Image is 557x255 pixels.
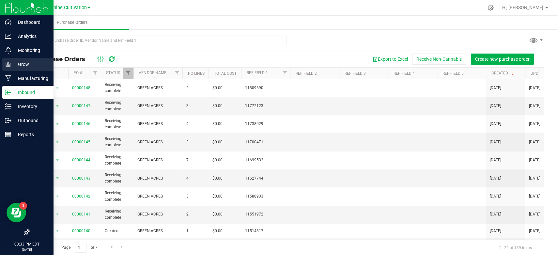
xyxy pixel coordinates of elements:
span: [DATE] [490,85,501,91]
a: Filter [279,68,290,79]
span: $0.00 [212,139,223,145]
p: Analytics [11,32,51,40]
span: GREEN ACRES [137,139,178,145]
p: 03:33 PM EDT [3,241,51,247]
span: Receiving complete [105,172,130,184]
span: 11514817 [245,228,286,234]
span: $0.00 [212,228,223,234]
span: 1 - 20 of 139 items [494,243,537,252]
span: 11588933 [245,193,286,199]
a: 00000148 [72,86,90,90]
span: GREEN ACRES [137,175,178,182]
a: Go to the next page [107,243,116,251]
span: 3 [186,103,205,109]
a: Vendor Name [139,71,166,75]
p: Monitoring [11,46,51,54]
a: Updated [530,71,548,76]
a: 00000143 [72,176,90,181]
span: 7 [186,157,205,163]
a: 00000144 [72,158,90,162]
span: Receiving complete [105,118,130,130]
span: Created [105,228,130,234]
a: 00000140 [72,229,90,233]
p: Outbound [11,117,51,124]
span: [DATE] [529,139,540,145]
span: GREEN ACRES [137,211,178,217]
span: select [54,83,62,92]
button: Export to Excel [368,54,412,65]
p: Grow [11,60,51,68]
span: [DATE] [529,103,540,109]
p: Inventory [11,103,51,110]
a: PO # [73,71,82,75]
span: [DATE] [490,103,501,109]
a: Go to the last page [117,243,127,251]
span: 1 [186,228,205,234]
iframe: Resource center [7,203,26,222]
span: [DATE] [490,121,501,127]
span: $0.00 [212,103,223,109]
span: $0.00 [212,175,223,182]
span: select [54,102,62,111]
span: $0.00 [212,157,223,163]
span: Purchase Orders [48,20,97,25]
span: [DATE] [529,193,540,199]
p: Inbound [11,88,51,96]
span: Page of 7 [56,243,103,253]
span: 11772123 [245,103,286,109]
span: select [54,192,62,201]
span: 4 [186,121,205,127]
inline-svg: Inventory [5,103,11,110]
span: $0.00 [212,193,223,199]
a: 00000145 [72,140,90,144]
inline-svg: Inbound [5,89,11,96]
span: Receiving complete [105,190,130,202]
a: Ref Field 1 [246,71,268,75]
p: [DATE] [3,247,51,252]
p: Dashboard [11,18,51,26]
a: Filter [172,68,182,79]
span: 11699532 [245,157,286,163]
span: Purchase Orders [34,56,92,63]
inline-svg: Grow [5,61,11,68]
a: Ref Field 2 [295,71,317,76]
span: [DATE] [490,139,501,145]
span: [DATE] [529,211,540,217]
button: Create new purchase order [471,54,534,65]
span: [DATE] [490,193,501,199]
span: $0.00 [212,85,223,91]
span: 2 [186,85,205,91]
span: [DATE] [529,228,540,234]
a: 00000141 [72,212,90,216]
span: $0.00 [212,121,223,127]
inline-svg: Analytics [5,33,11,40]
span: Create new purchase order [475,56,530,62]
iframe: Resource center unread badge [19,202,27,210]
span: GREEN ACRES [137,121,178,127]
span: [DATE] [529,175,540,182]
a: Status [106,71,120,75]
a: Ref Field 3 [344,71,365,76]
span: [DATE] [490,228,501,234]
button: Receive Non-Cannabis [412,54,466,65]
inline-svg: Outbound [5,117,11,124]
span: [DATE] [490,157,501,163]
span: Receiving complete [105,100,130,112]
span: select [54,137,62,147]
span: 11627744 [245,175,286,182]
span: select [54,156,62,165]
input: 1 [75,243,86,253]
a: Filter [90,68,101,79]
span: [DATE] [490,175,501,182]
p: Manufacturing [11,74,51,82]
a: Ref Field 5 [442,71,463,76]
a: 00000147 [72,104,90,108]
a: 00000146 [72,121,90,126]
span: 3 [186,193,205,199]
span: 11700471 [245,139,286,145]
span: Receiving complete [105,82,130,94]
span: 11551972 [245,211,286,217]
a: PO Lines [188,71,204,76]
inline-svg: Reports [5,131,11,138]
